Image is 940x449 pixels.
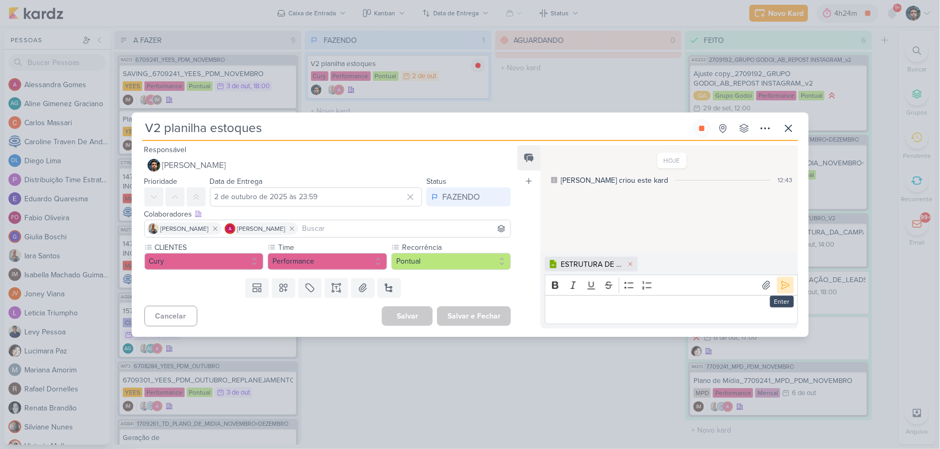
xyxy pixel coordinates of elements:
div: FAZENDO [442,191,480,203]
label: Recorrência [401,242,511,253]
span: [PERSON_NAME] [238,224,286,233]
button: Cury [144,253,264,270]
div: Enter [770,296,794,307]
button: Pontual [391,253,511,270]
img: Alessandra Gomes [225,223,235,234]
label: Time [277,242,387,253]
label: Responsável [144,145,187,154]
div: ESTRUTURA DE CAMPANHA OUTUBRO - ESTOQUES - V2.xlsx [561,259,624,270]
div: 12:43 [778,175,793,185]
input: Select a date [210,188,423,207]
span: [PERSON_NAME] [161,224,209,233]
button: Cancelar [144,306,197,326]
div: [PERSON_NAME] criou este kard [561,175,668,186]
span: [PERSON_NAME] [162,159,226,172]
input: Kard Sem Título [142,119,690,138]
label: CLIENTES [154,242,264,253]
img: Nelito Junior [148,159,160,172]
button: Performance [268,253,387,270]
div: Editor editing area: main [545,295,798,324]
label: Data de Entrega [210,177,263,186]
button: FAZENDO [426,188,511,207]
img: Iara Santos [148,223,159,234]
button: [PERSON_NAME] [144,156,512,175]
div: Parar relógio [698,124,706,133]
input: Buscar [300,222,509,235]
label: Prioridade [144,177,178,186]
label: Status [426,177,446,186]
div: Colaboradores [144,209,512,220]
div: Editor toolbar [545,275,798,295]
